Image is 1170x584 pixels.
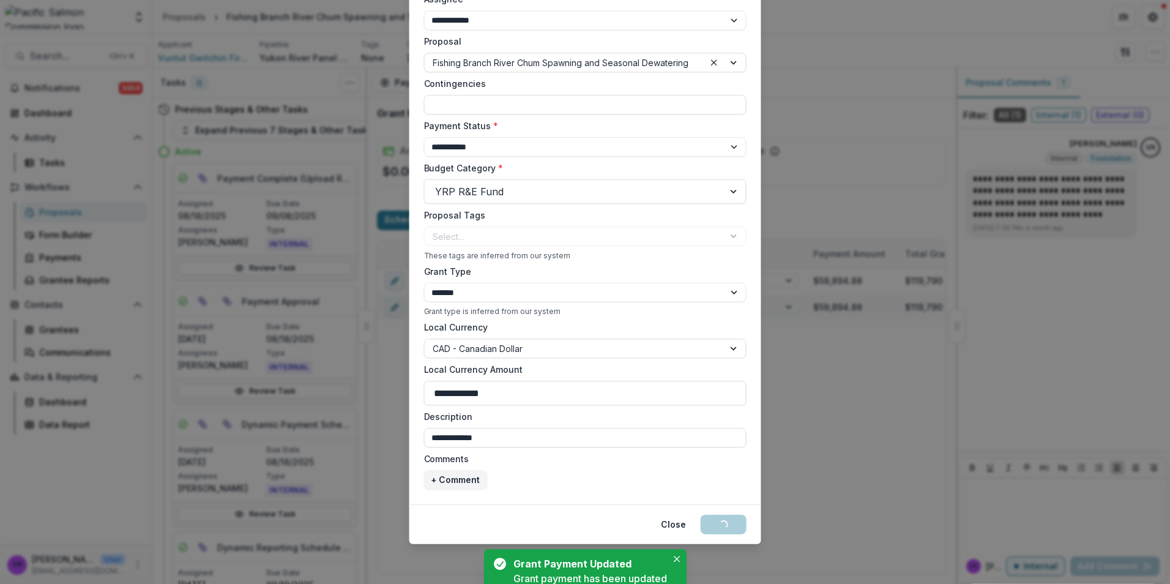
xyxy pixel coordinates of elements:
[424,209,739,222] label: Proposal Tags
[424,265,739,278] label: Grant Type
[654,515,693,534] button: Close
[424,35,739,48] label: Proposal
[424,251,747,260] div: These tags are inferred from our system
[424,162,739,174] label: Budget Category
[669,552,684,566] button: Close
[424,410,739,423] label: Description
[707,55,721,70] div: Clear selected options
[424,321,488,334] label: Local Currency
[424,119,739,132] label: Payment Status
[424,363,739,376] label: Local Currency Amount
[424,470,488,490] button: + Comment
[424,307,747,316] div: Grant type is inferred from our system
[424,452,739,465] label: Comments
[513,556,662,571] div: Grant Payment Updated
[424,77,739,90] label: Contingencies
